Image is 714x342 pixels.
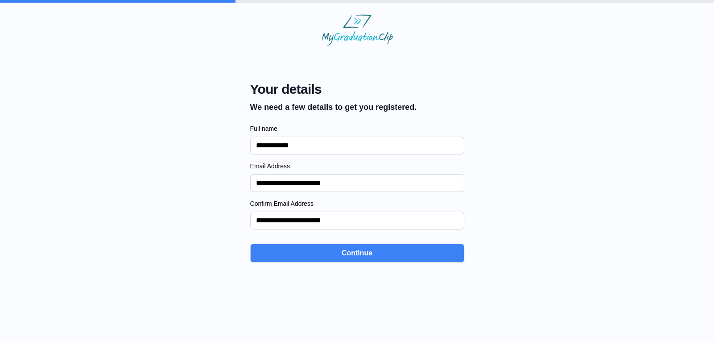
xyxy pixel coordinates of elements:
[250,124,464,133] label: Full name
[250,162,464,171] label: Email Address
[322,14,393,46] img: MyGraduationClip
[250,81,417,97] span: Your details
[250,101,417,113] p: We need a few details to get you registered.
[250,244,464,263] button: Continue
[250,199,464,208] label: Confirm Email Address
